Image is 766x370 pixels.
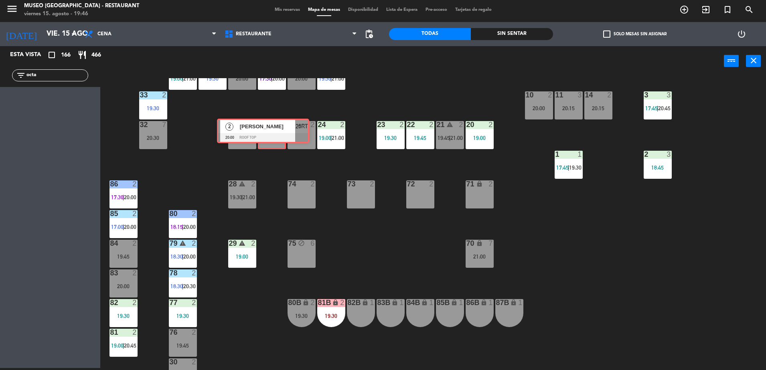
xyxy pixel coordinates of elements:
[6,3,18,18] button: menu
[111,224,124,230] span: 17:00
[183,283,196,289] span: 20:30
[644,151,645,158] div: 2
[199,76,227,81] div: 19:30
[16,71,26,80] i: filter_list
[288,299,289,306] div: 80B
[421,299,428,306] i: lock
[192,240,197,247] div: 2
[109,254,138,259] div: 19:45
[377,135,405,141] div: 19:30
[578,91,582,99] div: 3
[667,91,671,99] div: 3
[183,253,196,260] span: 20:00
[488,180,493,188] div: 2
[251,121,256,128] div: 2
[239,180,245,187] i: warning
[110,180,111,188] div: 86
[169,343,197,348] div: 19:45
[476,180,483,187] i: lock
[272,75,285,82] span: 20:00
[701,5,711,14] i: exit_to_app
[429,299,434,306] div: 1
[123,224,124,230] span: |
[723,5,732,14] i: turned_in_not
[179,240,186,247] i: warning
[451,8,496,12] span: Tarjetas de regalo
[429,121,434,128] div: 2
[340,299,345,306] div: 2
[91,51,101,60] span: 466
[230,194,242,200] span: 19:30
[139,135,167,141] div: 20:30
[251,180,256,188] div: 2
[657,105,659,111] span: |
[243,194,255,200] span: 21:00
[111,194,124,200] span: 17:30
[429,180,434,188] div: 2
[170,224,183,230] span: 18:15
[132,299,137,306] div: 2
[422,8,451,12] span: Pre-acceso
[228,76,256,81] div: 20:00
[288,76,316,81] div: 20:00
[4,50,58,60] div: Esta vista
[288,240,289,247] div: 75
[298,240,305,247] i: block
[488,299,493,306] div: 1
[746,55,761,67] button: close
[288,135,316,141] div: 20:00
[459,299,464,306] div: 1
[271,75,273,82] span: |
[228,254,256,259] div: 19:00
[488,240,493,247] div: 7
[110,210,111,217] div: 85
[192,299,197,306] div: 2
[555,91,556,99] div: 11
[406,135,434,141] div: 19:45
[169,313,197,319] div: 19:30
[603,30,610,38] span: check_box_outline_blank
[110,269,111,277] div: 83
[317,313,345,319] div: 19:30
[302,299,309,306] i: lock
[110,299,111,306] div: 82
[377,299,378,306] div: 83B
[77,50,87,60] i: restaurant
[370,299,375,306] div: 1
[271,8,304,12] span: Mis reservas
[239,240,245,247] i: warning
[124,342,136,349] span: 20:45
[132,180,137,188] div: 2
[377,121,378,128] div: 23
[109,313,138,319] div: 19:30
[603,30,667,38] label: Solo mesas sin asignar
[556,164,569,171] span: 17:45
[110,329,111,336] div: 81
[47,50,57,60] i: crop_square
[607,91,612,99] div: 2
[568,164,569,171] span: |
[192,358,197,366] div: 2
[192,329,197,336] div: 2
[183,75,196,82] span: 21:00
[259,75,272,82] span: 17:30
[310,240,315,247] div: 6
[450,135,463,141] span: 21:00
[182,283,184,289] span: |
[310,299,315,306] div: 2
[162,91,167,99] div: 2
[451,299,458,306] i: lock
[6,3,18,15] i: menu
[332,75,344,82] span: 21:00
[236,31,272,37] span: Restaurante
